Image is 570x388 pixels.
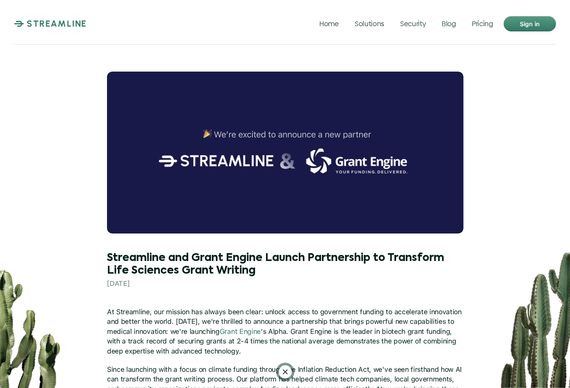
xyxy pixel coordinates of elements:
p: Pricing [472,19,493,27]
p: Blog [442,19,456,27]
h1: Streamline and Grant Engine Launch Partnership to Transform Life Sciences Grant Writing [107,252,463,277]
a: Home [312,16,346,31]
p: [DATE] [107,279,463,288]
p: Solutions [355,19,384,27]
p: At Streamline, our mission has always been clear: unlock access to government funding to accelera... [107,307,463,356]
a: Grant Engine [219,327,260,336]
a: STREAMLINE [14,18,87,29]
a: Sign in [504,16,556,31]
p: Sign in [520,18,540,29]
a: Security [393,16,433,31]
p: Security [400,19,426,27]
a: Pricing [465,16,500,31]
a: Blog [435,16,463,31]
p: STREAMLINE [27,18,87,29]
p: Home [319,19,339,27]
